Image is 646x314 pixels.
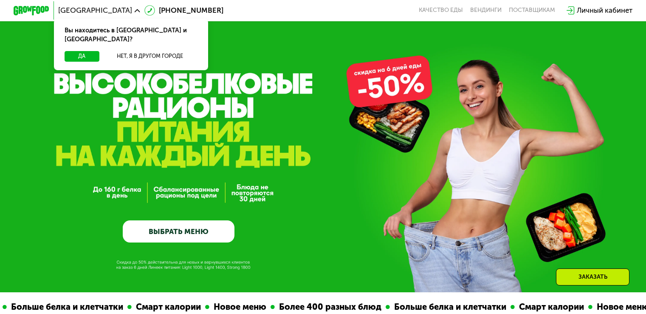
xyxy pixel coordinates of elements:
div: Смарт калории [107,300,181,314]
div: Вы находитесь в [GEOGRAPHIC_DATA] и [GEOGRAPHIC_DATA]? [54,19,208,51]
a: ВЫБРАТЬ МЕНЮ [123,220,234,243]
a: Качество еды [419,7,463,14]
div: Заказать [556,268,629,285]
div: Больше белка и клетчатки [366,300,486,314]
div: Новое меню [568,300,629,314]
div: Новое меню [185,300,246,314]
button: Да [65,51,99,62]
div: Смарт калории [491,300,564,314]
div: Личный кабинет [577,5,632,16]
a: [PHONE_NUMBER] [144,5,223,16]
div: Более 400 разных блюд [251,300,361,314]
a: Вендинги [470,7,502,14]
span: [GEOGRAPHIC_DATA] [58,7,132,14]
button: Нет, я в другом городе [103,51,197,62]
div: поставщикам [509,7,555,14]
